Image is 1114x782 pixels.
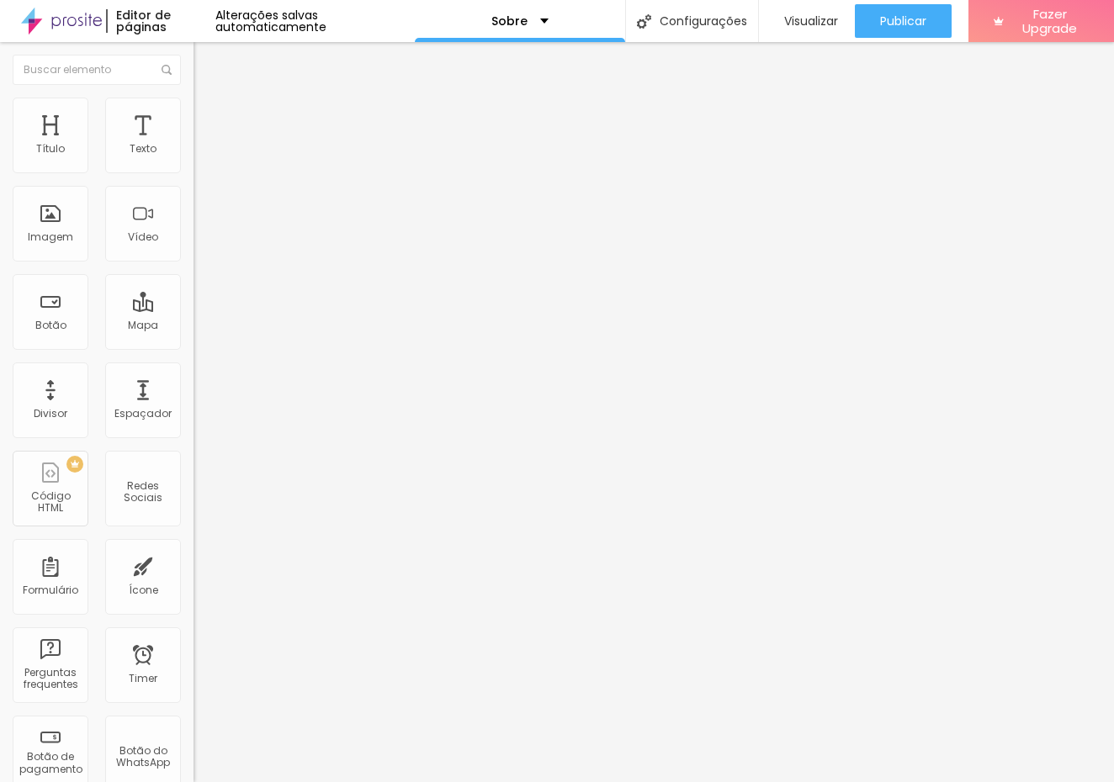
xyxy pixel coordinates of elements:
[36,143,65,155] div: Título
[109,755,176,779] div: Botão do WhatsApp
[784,14,838,28] span: Visualizar
[34,408,67,420] div: Divisor
[130,143,156,155] div: Texto
[35,320,66,331] div: Botão
[17,667,83,691] div: Perguntas frequentes
[491,15,528,27] p: Sobre
[1011,7,1089,36] span: Fazer Upgrade
[162,65,172,75] img: Icone
[23,584,78,596] div: Formulário
[194,42,1114,782] iframe: Editor
[114,408,172,420] div: Espaçador
[759,4,855,38] button: Visualizar
[880,14,926,28] span: Publicar
[129,584,158,596] div: Ícone
[129,673,157,684] div: Timer
[128,231,158,243] div: Vídeo
[109,490,176,515] div: Redes Sociais
[215,9,414,33] div: Alterações salvas automaticamente
[855,4,952,38] button: Publicar
[13,55,181,85] input: Buscar elemento
[637,14,651,29] img: Icone
[106,9,215,33] div: Editor de páginas
[128,320,158,331] div: Mapa
[17,490,83,515] div: Código HTML
[28,231,73,243] div: Imagem
[17,751,83,775] div: Botão de pagamento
